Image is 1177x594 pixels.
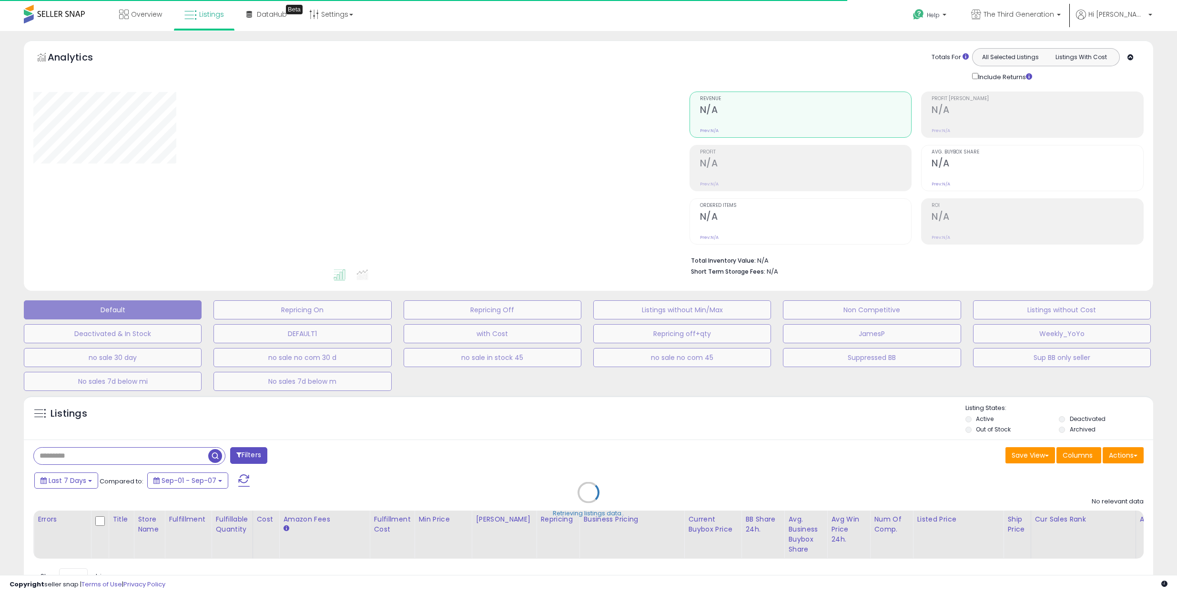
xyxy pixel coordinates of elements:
div: Include Returns [965,71,1044,82]
small: Prev: N/A [700,181,719,187]
button: with Cost [404,324,581,343]
button: Repricing off+qty [593,324,771,343]
div: Retrieving listings data.. [553,509,624,518]
button: No sales 7d below m [213,372,391,391]
button: no sale in stock 45 [404,348,581,367]
span: Help [927,11,940,19]
button: Listings With Cost [1045,51,1116,63]
span: Ordered Items [700,203,912,208]
button: Non Competitive [783,300,961,319]
h2: N/A [932,104,1143,117]
h2: N/A [700,158,912,171]
small: Prev: N/A [932,128,950,133]
span: Avg. Buybox Share [932,150,1143,155]
button: Repricing Off [404,300,581,319]
b: Short Term Storage Fees: [691,267,765,276]
button: Suppressed BB [783,348,961,367]
span: ROI [932,203,1143,208]
button: No sales 7d below mi [24,372,202,391]
span: Overview [131,10,162,19]
button: Repricing On [213,300,391,319]
small: Prev: N/A [932,181,950,187]
button: JamesP [783,324,961,343]
span: Revenue [700,96,912,102]
b: Total Inventory Value: [691,256,756,265]
h5: Analytics [48,51,112,66]
span: N/A [767,267,778,276]
button: no sale no com 45 [593,348,771,367]
button: no sale 30 day [24,348,202,367]
button: no sale no com 30 d [213,348,391,367]
h2: N/A [932,158,1143,171]
h2: N/A [700,211,912,224]
small: Prev: N/A [700,235,719,240]
li: N/A [691,254,1136,266]
div: Tooltip anchor [286,5,303,14]
h2: N/A [700,104,912,117]
button: Deactivated & In Stock [24,324,202,343]
button: Listings without Min/Max [593,300,771,319]
i: Get Help [913,9,924,20]
button: DEFAULT1 [213,324,391,343]
div: seller snap | | [10,580,165,589]
small: Prev: N/A [932,235,950,240]
span: Profit [PERSON_NAME] [932,96,1143,102]
a: Help [905,1,956,31]
div: Totals For [932,53,969,62]
strong: Copyright [10,580,44,589]
span: Profit [700,150,912,155]
button: Sup BB only seller [973,348,1151,367]
span: Listings [199,10,224,19]
a: Hi [PERSON_NAME] [1076,10,1152,31]
button: Default [24,300,202,319]
button: All Selected Listings [975,51,1046,63]
span: The Third Generation [984,10,1054,19]
button: Weekly_YoYo [973,324,1151,343]
button: Listings without Cost [973,300,1151,319]
h2: N/A [932,211,1143,224]
small: Prev: N/A [700,128,719,133]
span: DataHub [257,10,287,19]
span: Hi [PERSON_NAME] [1088,10,1146,19]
